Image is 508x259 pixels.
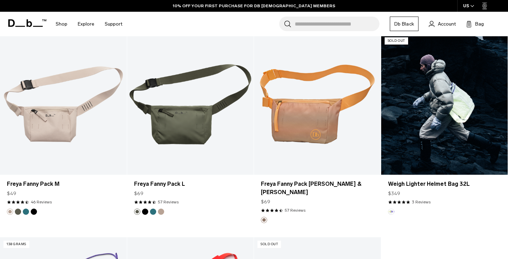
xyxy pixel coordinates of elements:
[385,37,408,45] p: Sold Out
[15,209,21,215] button: Moss Green
[388,180,501,188] a: Weigh Lighter Helmet Bag 32L
[173,3,335,9] a: 10% OFF YOUR FIRST PURCHASE FOR DB [DEMOGRAPHIC_DATA] MEMBERS
[285,207,305,213] a: 57 reviews
[56,12,67,36] a: Shop
[50,12,128,36] nav: Main Navigation
[134,209,140,215] button: Moss Green
[31,209,37,215] button: Black Out
[254,34,381,174] a: Freya Fanny Pack L Sage & Alana
[390,17,418,31] a: Db Black
[388,190,400,197] span: $349
[158,199,179,205] a: 57 reviews
[429,20,456,28] a: Account
[31,199,52,205] a: 46 reviews
[7,209,13,215] button: Fogbow Beige
[7,190,16,197] span: $49
[134,180,247,188] a: Freya Fanny Pack L
[261,180,374,196] a: Freya Fanny Pack [PERSON_NAME] & [PERSON_NAME]
[78,12,94,36] a: Explore
[23,209,29,215] button: Midnight Teal
[134,190,143,197] span: $69
[105,12,122,36] a: Support
[381,34,508,174] a: Weigh Lighter Helmet Bag 32L
[438,20,456,28] span: Account
[388,209,394,215] button: Aurora
[475,20,484,28] span: Bag
[158,209,164,215] button: Fogbow Beige
[466,20,484,28] button: Bag
[150,209,156,215] button: Midnight Teal
[257,241,281,248] p: Sold Out
[127,34,254,174] a: Freya Fanny Pack L
[412,199,431,205] a: 3 reviews
[261,198,270,205] span: $69
[142,209,148,215] button: Black Out
[3,241,29,248] p: 138 grams
[261,217,267,223] button: Sage & Alana
[7,180,120,188] a: Freya Fanny Pack M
